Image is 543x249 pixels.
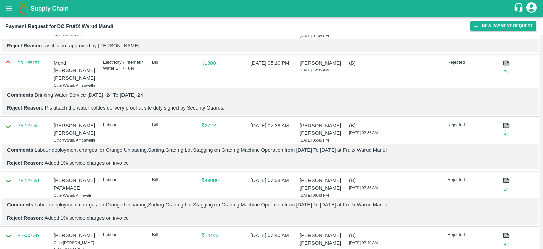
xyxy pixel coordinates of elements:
[250,232,293,239] p: [DATE] 07:40 AM
[54,122,96,137] p: [PERSON_NAME] [PERSON_NAME]
[31,5,69,12] b: Supply Chain
[7,202,33,207] b: Comments
[201,177,243,184] p: ₹ 49086
[152,59,194,66] p: Bill
[54,177,96,192] p: [PERSON_NAME] PATAMASE
[7,159,533,167] p: Added 1% service charges on invoice
[63,138,95,142] span: Warud, Amaravathi
[349,131,378,135] span: [DATE] 07:36 AM
[31,4,513,13] a: Supply Chain
[349,59,391,67] p: (B)
[201,122,243,129] p: ₹ 2727
[7,91,533,99] p: Drinking Water Service [DATE] -24 To [DATE]-24
[17,177,40,184] a: PR-127551
[152,122,194,128] p: Bill
[7,214,533,222] p: Added 1% service charges on invoice
[349,232,391,239] p: (B)
[447,122,489,128] p: Rejected
[7,42,533,49] p: as it is not approved by [PERSON_NAME]
[54,240,63,245] span: Other
[497,186,516,193] a: Bill
[525,1,538,16] div: account of current user
[201,59,243,67] p: ₹ 1800
[103,122,145,128] p: Labour
[447,177,489,183] p: Rejected
[250,122,293,129] p: [DATE] 07:36 AM
[5,23,113,29] b: Payment Request for DC FruitX Warud Mandi
[54,193,63,197] span: Other
[497,69,516,76] a: Bill
[497,131,516,138] a: Bill
[17,232,40,239] a: PR-127549
[300,138,329,142] span: [DATE] 06:45 PM
[7,92,33,98] b: Comments
[300,193,329,197] span: [DATE] 06:43 PM
[1,1,17,16] button: open drawer
[7,147,33,153] b: Comments
[54,138,63,142] span: Other
[447,59,489,66] p: Rejected
[349,122,391,129] p: (B)
[63,83,95,87] span: Warud, Amaravathi
[250,177,293,184] p: [DATE] 07:38 AM
[300,232,342,247] p: [PERSON_NAME] [PERSON_NAME]
[349,177,391,184] p: (B)
[349,240,378,245] span: [DATE] 07:40 AM
[497,241,516,248] a: Bill
[7,43,43,48] b: Reject Reason:
[7,105,43,111] b: Reject Reason:
[470,21,536,31] button: New Payment Request
[7,104,533,112] p: Pls attach the water bottles delivery proof at site duly signed by Security Guards.
[63,193,91,197] span: Warud, Amravati
[300,34,329,38] span: [DATE] 01:04 PM
[103,177,145,183] p: Labour
[7,215,43,221] b: Reject Reason:
[17,60,40,66] a: PR-155157
[152,232,194,238] p: Bill
[152,177,194,183] p: Bill
[447,232,489,238] p: Rejected
[54,59,96,82] p: Mohd [PERSON_NAME] [PERSON_NAME]
[300,68,329,72] span: [DATE] 12:35 AM
[17,122,40,129] a: PR-127552
[201,232,243,239] p: ₹ 14443
[7,160,43,166] b: Reject Reason:
[300,122,342,137] p: [PERSON_NAME] [PERSON_NAME]
[7,146,533,154] p: Labour deployment charges for Orange Unloading,Sorting,Grading,Lot Stagging on Grading Machine Op...
[349,186,378,190] span: [DATE] 07:38 AM
[54,232,96,239] p: [PERSON_NAME]
[300,59,342,67] p: [PERSON_NAME]
[103,232,145,238] p: Labour
[17,2,31,15] img: logo
[513,2,525,15] div: customer-support
[300,177,342,192] p: [PERSON_NAME] [PERSON_NAME]
[54,83,63,87] span: Other
[7,201,533,209] p: Labour deployment charges for Orange Unloading,Sorting,Grading,Lot Stagging on Grading Machine Op...
[250,59,293,67] p: [DATE] 05:10 PM
[103,59,145,72] p: Electricity / Internet / Water Bill / Fuel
